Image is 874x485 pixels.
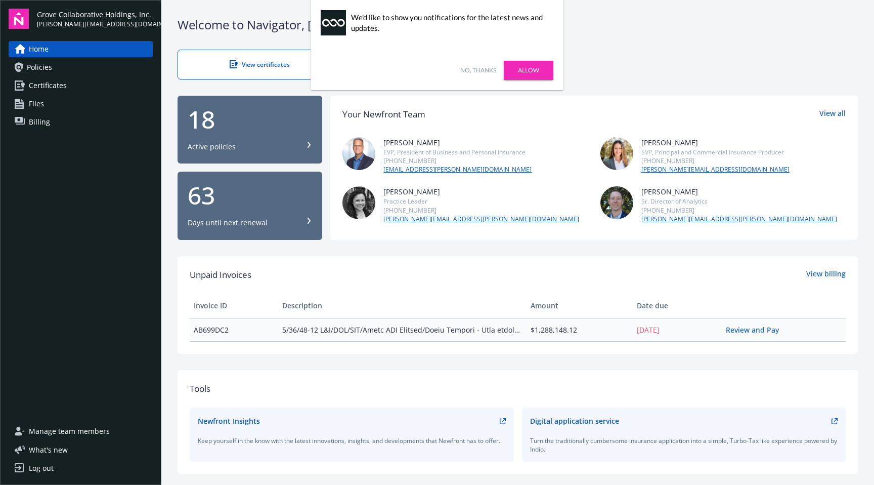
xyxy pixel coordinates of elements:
a: Certificates [9,77,153,94]
div: [PERSON_NAME] [383,186,579,197]
div: 63 [188,183,312,208]
span: [PERSON_NAME][EMAIL_ADDRESS][DOMAIN_NAME] [37,20,153,29]
span: Billing [29,114,50,130]
td: [DATE] [633,318,721,341]
div: Tools [190,382,846,395]
button: Grove Collaborative Holdings, Inc.[PERSON_NAME][EMAIL_ADDRESS][DOMAIN_NAME] [37,9,153,29]
a: Review and Pay [726,325,787,335]
div: [PHONE_NUMBER] [383,206,579,215]
span: Certificates [29,77,67,94]
span: Grove Collaborative Holdings, Inc. [37,9,153,20]
div: [PHONE_NUMBER] [383,156,532,165]
div: [PHONE_NUMBER] [641,156,790,165]
div: View certificates [198,60,321,69]
img: photo [342,186,375,219]
div: [PERSON_NAME] [641,137,790,148]
a: [PERSON_NAME][EMAIL_ADDRESS][PERSON_NAME][DOMAIN_NAME] [383,215,579,224]
th: Amount [527,294,633,318]
div: Keep yourself in the know with the latest innovations, insights, and developments that Newfront h... [198,436,506,445]
div: Days until next renewal [188,218,268,228]
span: Policies [27,59,52,75]
span: Home [29,41,49,57]
td: $1,288,148.12 [527,318,633,341]
a: Files [9,96,153,112]
a: Billing [9,114,153,130]
img: navigator-logo.svg [9,9,29,29]
button: What's new [9,444,84,455]
div: 18 [188,107,312,132]
div: Newfront Insights [198,416,260,426]
div: SVP, Principal and Commercial Insurance Producer [641,148,790,156]
div: Sr. Director of Analytics [641,197,837,206]
img: photo [342,137,375,170]
a: [EMAIL_ADDRESS][PERSON_NAME][DOMAIN_NAME] [383,165,532,174]
a: [PERSON_NAME][EMAIL_ADDRESS][PERSON_NAME][DOMAIN_NAME] [641,215,837,224]
span: Unpaid Invoices [190,268,251,281]
div: Practice Leader [383,197,579,206]
img: photo [600,137,633,170]
button: 18Active policies [178,96,322,164]
th: Invoice ID [190,294,278,318]
button: 63Days until next renewal [178,172,322,240]
a: Home [9,41,153,57]
span: 5/36/48-12 L&I/DOL/SIT/Ametc ADI Elitsed/Doeiu Tempori - Utla etdolor, 1/06/87-54 M&A/ENI/ADM/Ven... [282,325,522,335]
a: View certificates [178,50,341,79]
div: Your Newfront Team [342,108,425,121]
div: Active policies [188,142,236,152]
th: Description [278,294,527,318]
span: Files [29,96,44,112]
span: Manage team members [29,423,110,439]
span: What ' s new [29,444,68,455]
div: [PERSON_NAME] [383,137,532,148]
img: photo [600,186,633,219]
div: We'd like to show you notifications for the latest news and updates. [351,12,548,33]
div: Log out [29,460,54,476]
a: No, thanks [460,66,496,75]
div: Welcome to Navigator , [PERSON_NAME] [178,16,858,33]
a: Manage team members [9,423,153,439]
a: Policies [9,59,153,75]
div: [PHONE_NUMBER] [641,206,837,215]
div: Digital application service [530,416,619,426]
a: View all [819,108,846,121]
th: Date due [633,294,721,318]
a: [PERSON_NAME][EMAIL_ADDRESS][DOMAIN_NAME] [641,165,790,174]
td: AB699DC2 [190,318,278,341]
div: Turn the traditionally cumbersome insurance application into a simple, Turbo-Tax like experience ... [530,436,838,454]
a: View billing [806,268,846,281]
div: [PERSON_NAME] [641,186,837,197]
a: Allow [504,61,553,80]
div: EVP, President of Business and Personal Insurance [383,148,532,156]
